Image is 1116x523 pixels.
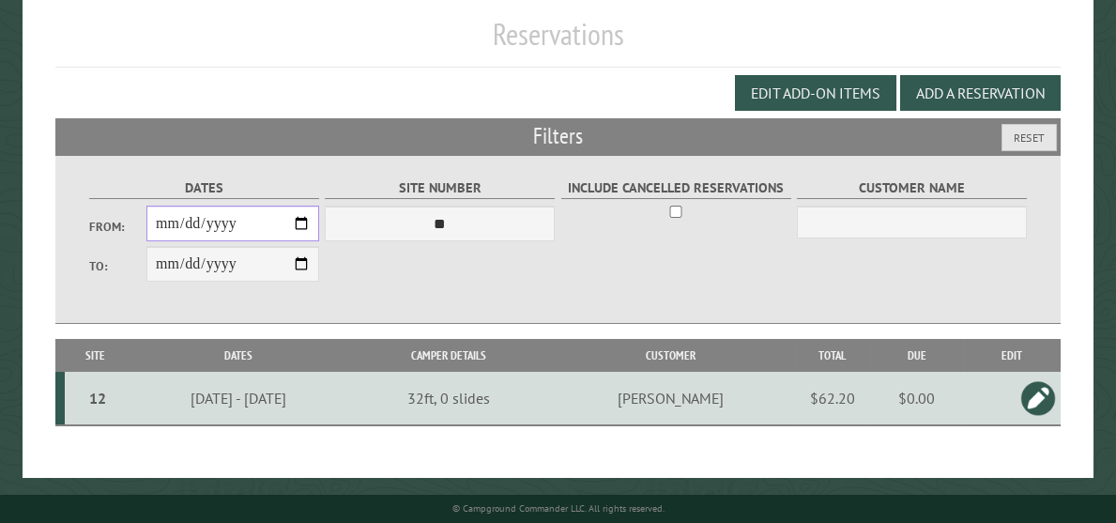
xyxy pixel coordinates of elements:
small: © Campground Commander LLC. All rights reserved. [452,502,665,515]
label: To: [89,257,146,275]
div: 12 [72,389,122,408]
td: $62.20 [795,372,870,425]
h1: Reservations [55,16,1060,68]
button: Edit Add-on Items [735,75,896,111]
th: Total [795,339,870,372]
label: From: [89,218,146,236]
th: Edit [964,339,1061,372]
label: Site Number [325,177,555,199]
th: Due [870,339,964,372]
th: Customer [547,339,795,372]
td: 32ft, 0 slides [351,372,547,425]
label: Dates [89,177,319,199]
h2: Filters [55,118,1060,154]
td: [PERSON_NAME] [547,372,795,425]
button: Add a Reservation [900,75,1061,111]
th: Dates [126,339,351,372]
td: $0.00 [870,372,964,425]
label: Include Cancelled Reservations [561,177,791,199]
div: [DATE] - [DATE] [129,389,347,408]
label: Customer Name [797,177,1027,199]
button: Reset [1001,124,1057,151]
th: Site [65,339,126,372]
th: Camper Details [351,339,547,372]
